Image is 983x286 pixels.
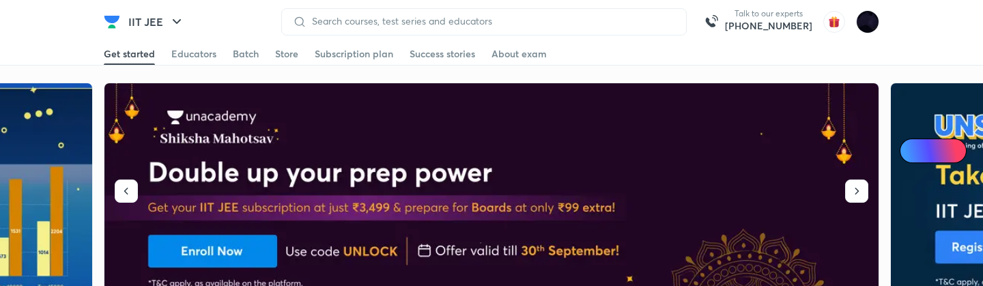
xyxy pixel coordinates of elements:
[922,145,958,156] span: Ai Doubts
[171,47,216,61] div: Educators
[104,47,155,61] div: Get started
[315,47,393,61] div: Subscription plan
[307,16,675,27] input: Search courses, test series and educators
[120,8,193,35] button: IIT JEE
[900,139,967,163] a: Ai Doubts
[725,19,812,33] a: [PHONE_NUMBER]
[823,11,845,33] img: avatar
[233,47,259,61] div: Batch
[104,43,155,65] a: Get started
[104,14,120,30] img: Company Logo
[698,8,725,35] img: call-us
[233,43,259,65] a: Batch
[171,43,216,65] a: Educators
[908,145,919,156] img: Icon
[275,43,298,65] a: Store
[856,10,879,33] img: Megha Gor
[410,47,475,61] div: Success stories
[725,8,812,19] p: Talk to our experts
[315,43,393,65] a: Subscription plan
[491,47,547,61] div: About exam
[410,43,475,65] a: Success stories
[275,47,298,61] div: Store
[491,43,547,65] a: About exam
